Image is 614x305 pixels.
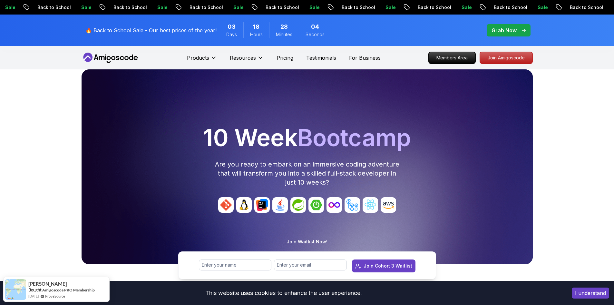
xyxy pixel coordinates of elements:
img: avatar_6 [326,197,342,213]
button: Join Cohort 3 Waitlist [352,259,415,272]
a: Amigoscode PRO Membership [42,288,95,292]
span: [PERSON_NAME] [28,281,67,287]
p: Back to School [412,4,455,11]
a: Pricing [277,54,293,62]
button: Products [187,54,217,67]
span: Days [226,31,237,38]
input: Enter your email [274,259,347,270]
a: Members Area [428,52,476,64]
span: [DATE] [28,293,39,299]
p: Resources [230,54,256,62]
p: Sale [379,4,400,11]
p: Back to School [259,4,303,11]
p: Sale [227,4,248,11]
p: Back to School [336,4,379,11]
a: ProveSource [45,293,65,299]
p: 🔥 Back to School Sale - Our best prices of the year! [85,26,217,34]
p: Grab Now [492,26,517,34]
a: For Business [349,54,381,62]
p: Are you ready to embark on an immersive coding adventure that will transform you into a skilled f... [214,160,400,187]
p: Join Waitlist Now! [287,239,327,245]
button: Accept cookies [572,288,609,299]
img: provesource social proof notification image [5,279,26,300]
img: avatar_8 [363,197,378,213]
p: Sale [75,4,96,11]
p: Sale [303,4,324,11]
p: Sale [531,4,552,11]
p: Sale [151,4,172,11]
img: avatar_9 [381,197,396,213]
p: Back to School [183,4,227,11]
img: avatar_4 [290,197,306,213]
span: Minutes [276,31,292,38]
img: avatar_1 [236,197,252,213]
p: Back to School [107,4,151,11]
img: avatar_0 [218,197,234,213]
p: Sale [455,4,476,11]
span: 18 Hours [253,22,259,31]
p: Products [187,54,209,62]
div: This website uses cookies to enhance the user experience. [5,286,562,300]
button: Resources [230,54,264,67]
span: 4 Seconds [311,22,319,31]
span: 3 Days [228,22,236,31]
span: Bootcamp [297,124,411,152]
input: Enter your name [199,259,272,270]
p: Back to School [31,4,75,11]
span: Bought [28,287,42,292]
div: Join Cohort 3 Waitlist [364,263,412,269]
img: avatar_7 [345,197,360,213]
a: Testimonials [306,54,336,62]
a: Join Amigoscode [480,52,533,64]
span: Seconds [306,31,325,38]
h1: 10 Week [84,126,530,149]
img: avatar_5 [308,197,324,213]
p: Back to School [488,4,531,11]
img: avatar_3 [272,197,288,213]
p: Back to School [564,4,608,11]
span: 28 Minutes [280,22,288,31]
img: avatar_2 [254,197,270,213]
span: Hours [250,31,263,38]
